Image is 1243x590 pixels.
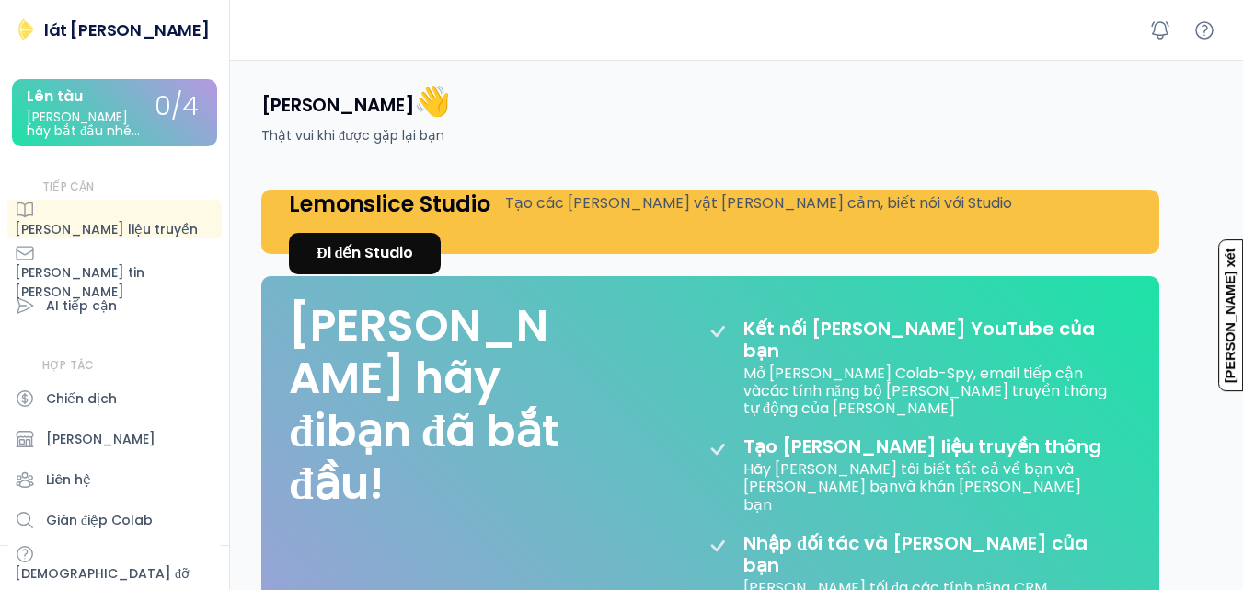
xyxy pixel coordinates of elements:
[42,179,95,194] font: TIẾP CẬN
[44,18,209,41] font: lát [PERSON_NAME]
[46,389,117,408] font: Chiến dịch
[27,108,140,140] font: [PERSON_NAME] hãy bắt đầu nhé...
[15,18,37,40] img: lát chanh
[414,80,451,121] font: 👋
[46,430,155,448] font: [PERSON_NAME]
[15,263,148,301] font: [PERSON_NAME] tin [PERSON_NAME]
[15,220,201,258] font: [PERSON_NAME] liệu truyền thông
[317,242,413,263] font: Đi đến Studio
[261,92,414,118] font: [PERSON_NAME]
[743,380,1111,419] font: các tính năng bộ [PERSON_NAME] truyền thông tự động của [PERSON_NAME]
[743,530,1092,578] font: Nhập đối tác và [PERSON_NAME] của bạn
[155,88,199,124] font: 0/4
[15,564,190,583] font: [DEMOGRAPHIC_DATA] đỡ
[289,233,441,274] a: Đi đến Studio
[743,316,1099,364] font: Kết nối [PERSON_NAME] YouTube của bạn
[505,192,1012,214] font: Tạo các [PERSON_NAME] vật [PERSON_NAME] cảm, biết nói với Studio
[289,400,570,515] font: bạn đã bắt đầu!
[743,434,1101,459] font: Tạo [PERSON_NAME] liệu truyền thông
[42,357,94,373] font: HỢP TÁC
[27,86,83,107] font: Lên tàu
[743,458,1077,497] font: Hãy [PERSON_NAME] tôi biết tất cả về bạn và [PERSON_NAME] bạn
[261,126,444,145] font: Thật vui khi được gặp lại bạn
[46,470,91,489] font: Liên hệ
[46,296,117,315] font: AI tiếp cận
[743,476,1085,515] font: và khán [PERSON_NAME] bạn
[743,363,1087,401] font: Mở [PERSON_NAME] Colab-Spy, email tiếp cận và
[289,295,548,462] font: [PERSON_NAME] hãy đi
[289,189,490,219] font: Lemonslice Studio
[46,511,153,529] font: Gián điệp Colab
[1224,249,1238,384] font: [PERSON_NAME] xét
